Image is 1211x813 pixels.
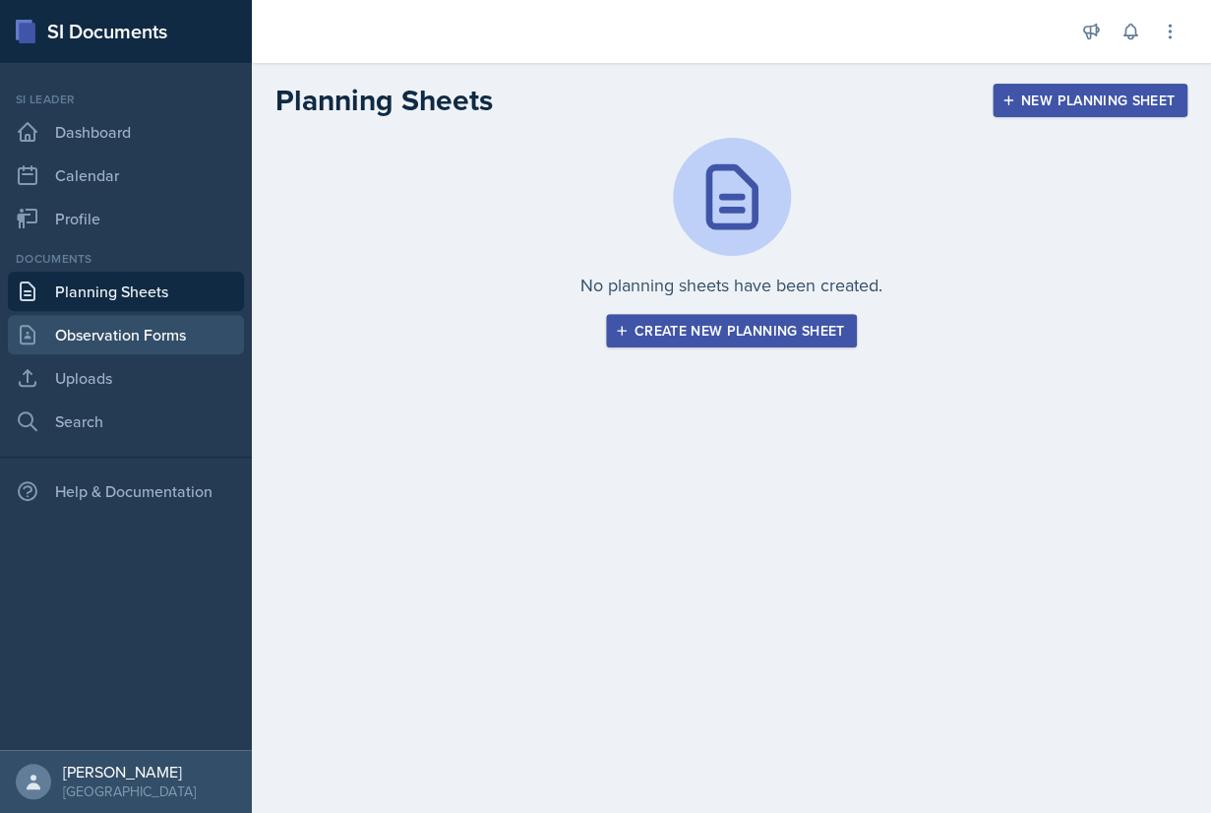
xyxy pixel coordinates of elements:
[8,402,244,441] a: Search
[8,156,244,195] a: Calendar
[8,358,244,398] a: Uploads
[8,272,244,311] a: Planning Sheets
[580,272,882,298] p: No planning sheets have been created.
[275,83,493,118] h2: Planning Sheets
[8,112,244,152] a: Dashboard
[8,250,244,268] div: Documents
[1005,93,1175,108] div: New Planning Sheet
[8,315,244,354] a: Observation Forms
[63,762,196,782] div: [PERSON_NAME]
[8,199,244,238] a: Profile
[606,314,858,347] button: Create new planning sheet
[8,471,244,511] div: Help & Documentation
[63,782,196,801] div: [GEOGRAPHIC_DATA]
[993,84,1187,117] button: New Planning Sheet
[619,323,845,339] div: Create new planning sheet
[8,91,244,108] div: Si leader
